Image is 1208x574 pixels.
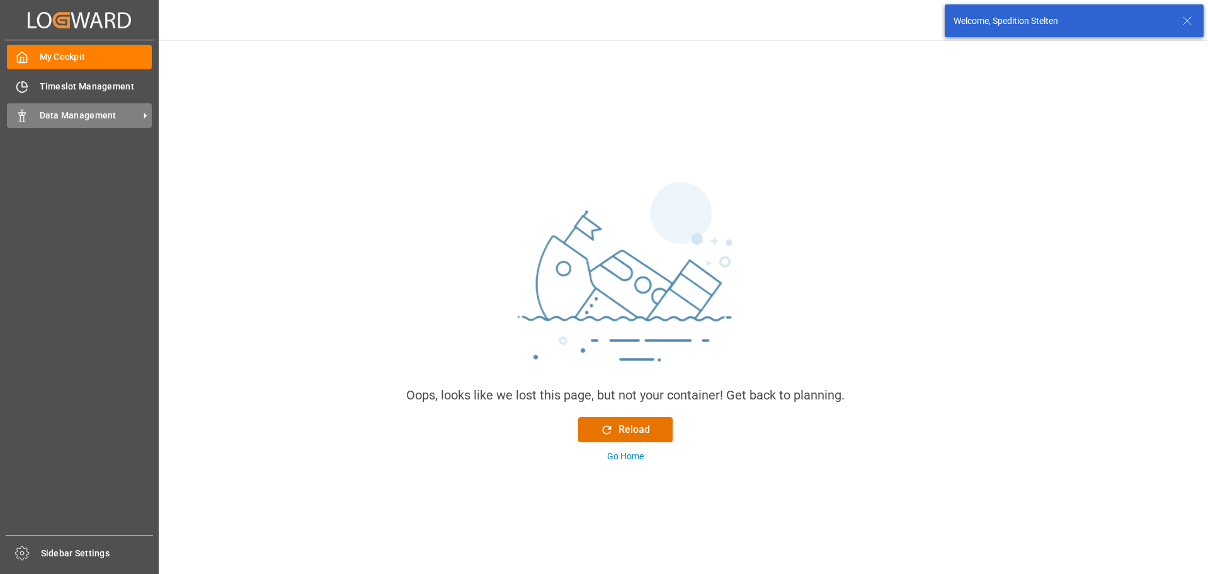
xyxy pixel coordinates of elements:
[578,417,673,442] button: Reload
[40,50,152,64] span: My Cockpit
[406,386,845,405] div: Oops, looks like we lost this page, but not your container! Get back to planning.
[40,80,152,93] span: Timeslot Management
[436,176,814,386] img: sinking_ship.png
[40,109,139,122] span: Data Management
[607,450,644,463] div: Go Home
[578,450,673,463] button: Go Home
[954,14,1170,28] div: Welcome, Spedition Stelten
[600,422,650,437] div: Reload
[7,45,152,69] a: My Cockpit
[41,547,154,560] span: Sidebar Settings
[7,74,152,98] a: Timeslot Management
